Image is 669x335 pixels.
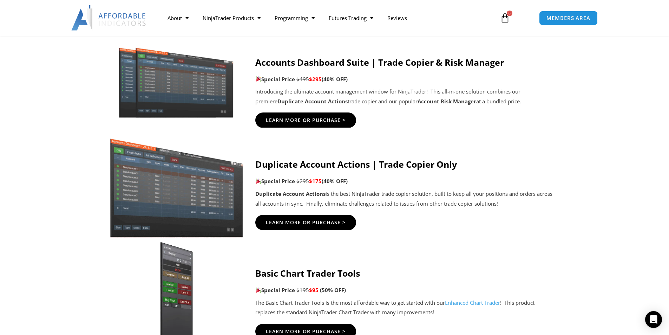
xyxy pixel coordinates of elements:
[309,76,322,83] span: $295
[196,10,268,26] a: NinjaTrader Products
[490,8,520,28] a: 0
[322,178,348,185] b: (40% OFF)
[296,76,309,83] span: $495
[256,179,261,184] img: 🎉
[71,5,147,31] img: LogoAI | Affordable Indicators – NinjaTrader
[256,76,261,82] img: 🎉
[255,190,326,197] strong: Duplicate Account Actions
[507,11,512,16] span: 0
[256,288,261,293] img: 🎉
[268,10,322,26] a: Programming
[160,10,196,26] a: About
[255,178,295,185] strong: Special Price
[255,76,295,83] strong: Special Price
[320,286,346,294] span: (50% OFF)
[255,159,554,169] h4: Duplicate Account Actions | Trade Copier Only
[255,286,295,294] strong: Special Price
[322,76,348,83] b: (40% OFF)
[418,98,476,105] strong: Account Risk Manager
[296,286,309,294] span: $195
[277,98,348,105] strong: Duplicate Account Actions
[115,45,238,119] img: Screenshot 2024-11-20 151221 | Affordable Indicators – NinjaTrader
[255,87,554,107] p: Introducing the ultimate account management window for NinjaTrader! This all-in-one solution comb...
[255,298,554,318] p: The Basic Chart Trader Tools is the most affordable way to get started with our ! This product re...
[255,112,356,128] a: Learn More Or Purchase >
[266,329,346,334] span: Learn More Or Purchase >
[445,299,500,306] a: Enhanced Chart Trader
[309,286,319,294] span: $95
[255,215,356,230] a: Learn More Or Purchase >
[380,10,414,26] a: Reviews
[645,311,662,328] div: Open Intercom Messenger
[266,220,346,225] span: Learn More Or Purchase >
[255,267,360,279] strong: Basic Chart Trader Tools
[109,130,244,238] img: Screenshot 2024-08-26 15414455555 | Affordable Indicators – NinjaTrader
[546,15,590,21] span: MEMBERS AREA
[296,178,309,185] span: $295
[322,10,380,26] a: Futures Trading
[160,10,492,26] nav: Menu
[255,56,504,68] strong: Accounts Dashboard Suite | Trade Copier & Risk Manager
[266,118,346,123] span: Learn More Or Purchase >
[539,11,598,25] a: MEMBERS AREA
[255,189,554,209] p: is the best NinjaTrader trade copier solution, built to keep all your positions and orders across...
[309,178,322,185] span: $175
